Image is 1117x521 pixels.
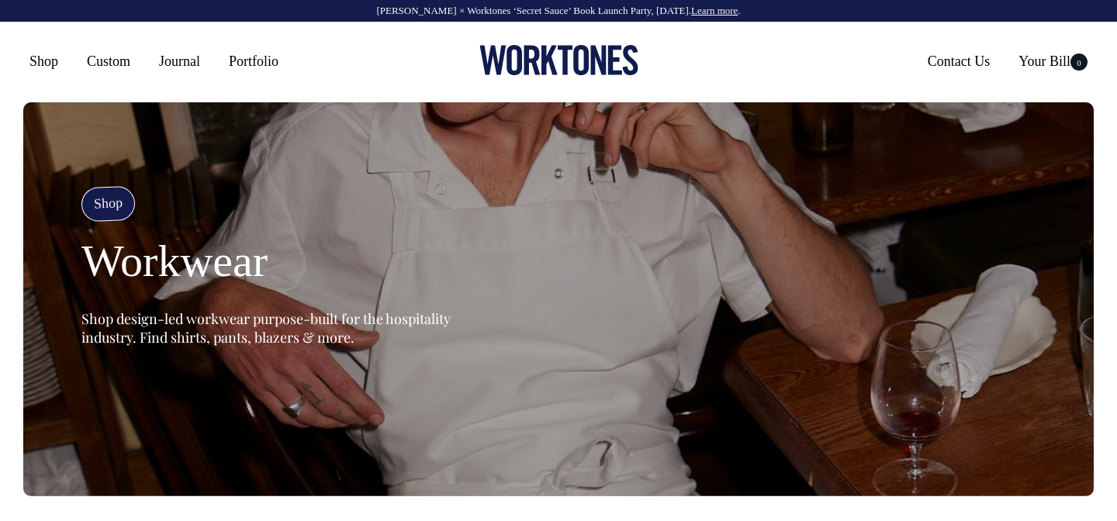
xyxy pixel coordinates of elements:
a: Learn more [691,5,738,16]
span: 0 [1070,53,1088,71]
a: Portfolio [223,47,285,75]
h4: Shop [81,186,136,223]
a: Contact Us [922,47,997,75]
a: Your Bill0 [1012,47,1094,75]
div: [PERSON_NAME] × Worktones ‘Secret Sauce’ Book Launch Party, [DATE]. . [16,5,1101,16]
a: Shop [23,47,64,75]
span: Shop design-led workwear purpose-built for the hospitality industry. Find shirts, pants, blazers ... [81,309,451,347]
h2: Workwear [81,236,469,286]
a: Journal [153,47,206,75]
a: Custom [81,47,137,75]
